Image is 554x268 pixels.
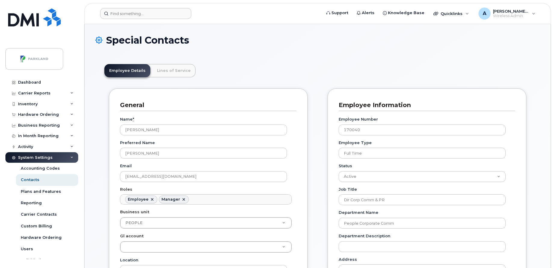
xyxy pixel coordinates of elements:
label: Roles [120,186,132,192]
a: PEOPLE [120,217,291,228]
abbr: required [133,117,134,122]
label: Name [120,116,134,122]
label: Email [120,163,132,169]
label: Gl account [120,233,144,239]
label: Employee Number [339,116,378,122]
a: Lines of Service [152,64,195,77]
h3: General [120,101,292,109]
h1: Special Contacts [95,35,540,45]
a: Employee Details [104,64,150,77]
span: PEOPLE [125,220,143,225]
label: Department Description [339,233,390,239]
label: Status [339,163,352,169]
label: Preferred Name [120,140,155,146]
h3: Employee Information [339,101,511,109]
label: Address [339,257,357,262]
label: Job Title [339,186,357,192]
label: Employee Type [339,140,372,146]
div: Employee [128,197,149,202]
label: Department Name [339,210,378,215]
div: Manager [162,197,180,202]
label: Location [120,257,138,263]
label: Business unit [120,209,149,215]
